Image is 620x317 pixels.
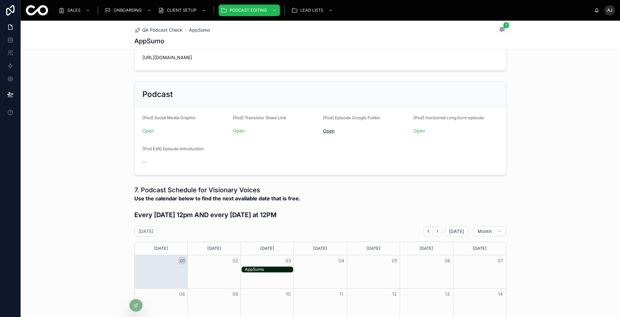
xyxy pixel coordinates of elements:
span: 1 [503,22,509,28]
button: 10 [284,290,292,298]
a: AppSumo [189,27,210,33]
button: 08 [178,290,186,298]
button: 03 [284,257,292,265]
div: [DATE] [136,242,186,255]
div: [DATE] [401,242,452,255]
button: 14 [497,290,504,298]
button: 02 [232,257,239,265]
button: 07 [497,257,504,265]
span: Month [478,228,492,234]
button: 04 [337,257,345,265]
h2: Podcast [142,89,173,100]
h1: 7. Podcast Schedule for Visionary Voices [134,185,300,195]
a: ONBOARDING [103,5,155,16]
span: [Pod] Social Media Graphic [142,115,196,120]
span: PODCAST EDITING [230,8,267,13]
img: App logo [26,5,48,16]
button: 05 [390,257,398,265]
strong: Use the calendar below to find the next available date that is free. [134,195,300,202]
div: [DATE] [454,242,505,255]
a: QA Podcast Check [134,27,182,33]
span: [Pod] Transistor Share Link [233,115,286,120]
span: LEAD LISTS [300,8,323,13]
button: Next [433,226,442,236]
button: 09 [232,290,239,298]
span: [URL][DOMAIN_NAME] [142,54,498,61]
span: SALES [67,8,80,13]
button: 06 [444,257,451,265]
h2: [DATE] [139,228,153,235]
div: [DATE] [189,242,239,255]
button: Back [424,226,433,236]
div: [DATE] [242,242,293,255]
a: Open [413,128,425,133]
a: CLIENT SETUP [156,5,209,16]
button: 1 [498,26,506,34]
div: AppSumo [245,267,293,272]
div: scrollable content [53,3,594,17]
div: AppSumo [245,267,293,272]
span: [Pod] Episode Google Folder [323,115,380,120]
span: AJ [607,8,612,13]
h3: Every [DATE] 12pm AND every [DATE] at 12PM [134,210,300,220]
button: 12 [390,290,398,298]
span: ONBOARDING [114,8,142,13]
span: CLIENT SETUP [167,8,196,13]
span: [Pod] Horizontal Long form episode [413,115,484,120]
h1: AppSumo [134,37,164,46]
a: Open [142,128,154,133]
button: [DATE] [445,226,468,237]
span: [DATE] [449,228,464,234]
a: Open [323,128,335,133]
a: SALES [57,5,93,16]
div: [DATE] [295,242,346,255]
a: PODCAST EDITING [219,5,280,16]
span: -- [142,159,146,165]
button: 11 [337,290,345,298]
div: [DATE] [348,242,399,255]
button: Month [473,226,506,237]
a: Open [233,128,244,133]
a: LEAD LISTS [289,5,336,16]
span: [Pod Edit] Episode Introduction [142,146,204,151]
button: 13 [444,290,451,298]
button: 01 [178,257,186,265]
span: QA Podcast Check [142,27,182,33]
